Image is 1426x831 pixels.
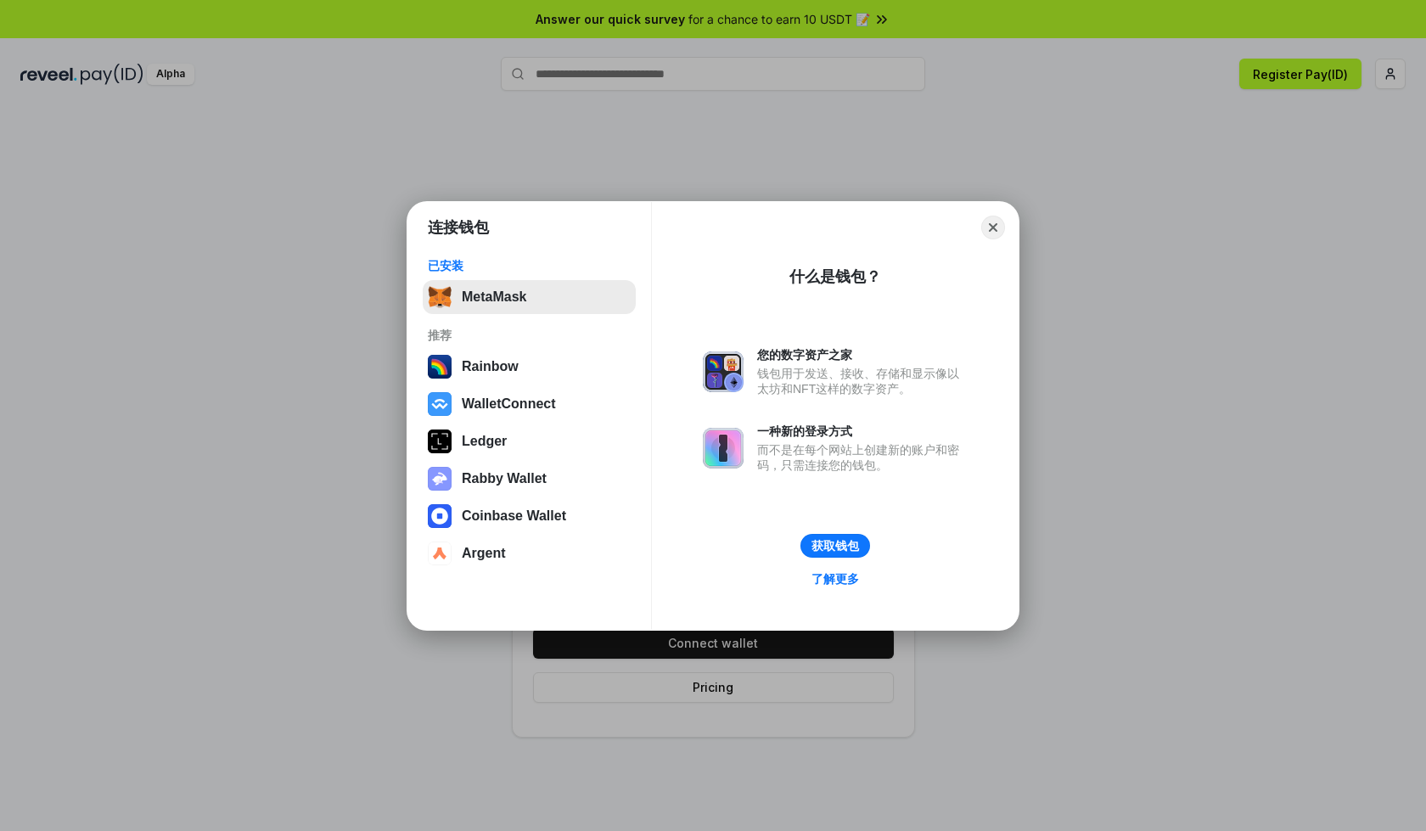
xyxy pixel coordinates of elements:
[462,546,506,561] div: Argent
[428,467,452,491] img: svg+xml,%3Csvg%20xmlns%3D%22http%3A%2F%2Fwww.w3.org%2F2000%2Fsvg%22%20fill%3D%22none%22%20viewBox...
[428,217,489,238] h1: 连接钱包
[428,328,631,343] div: 推荐
[757,347,968,362] div: 您的数字资产之家
[423,424,636,458] button: Ledger
[428,392,452,416] img: svg+xml,%3Csvg%20width%3D%2228%22%20height%3D%2228%22%20viewBox%3D%220%200%2028%2028%22%20fill%3D...
[423,350,636,384] button: Rainbow
[462,508,566,524] div: Coinbase Wallet
[981,216,1005,239] button: Close
[428,258,631,273] div: 已安装
[462,471,547,486] div: Rabby Wallet
[811,538,859,553] div: 获取钱包
[789,267,881,287] div: 什么是钱包？
[423,462,636,496] button: Rabby Wallet
[703,428,744,469] img: svg+xml,%3Csvg%20xmlns%3D%22http%3A%2F%2Fwww.w3.org%2F2000%2Fsvg%22%20fill%3D%22none%22%20viewBox...
[423,499,636,533] button: Coinbase Wallet
[757,442,968,473] div: 而不是在每个网站上创建新的账户和密码，只需连接您的钱包。
[423,387,636,421] button: WalletConnect
[462,359,519,374] div: Rainbow
[757,424,968,439] div: 一种新的登录方式
[801,568,869,590] a: 了解更多
[800,534,870,558] button: 获取钱包
[462,434,507,449] div: Ledger
[423,536,636,570] button: Argent
[428,285,452,309] img: svg+xml,%3Csvg%20fill%3D%22none%22%20height%3D%2233%22%20viewBox%3D%220%200%2035%2033%22%20width%...
[757,366,968,396] div: 钱包用于发送、接收、存储和显示像以太坊和NFT这样的数字资产。
[462,289,526,305] div: MetaMask
[462,396,556,412] div: WalletConnect
[428,355,452,379] img: svg+xml,%3Csvg%20width%3D%22120%22%20height%3D%22120%22%20viewBox%3D%220%200%20120%20120%22%20fil...
[811,571,859,587] div: 了解更多
[428,430,452,453] img: svg+xml,%3Csvg%20xmlns%3D%22http%3A%2F%2Fwww.w3.org%2F2000%2Fsvg%22%20width%3D%2228%22%20height%3...
[423,280,636,314] button: MetaMask
[428,542,452,565] img: svg+xml,%3Csvg%20width%3D%2228%22%20height%3D%2228%22%20viewBox%3D%220%200%2028%2028%22%20fill%3D...
[703,351,744,392] img: svg+xml,%3Csvg%20xmlns%3D%22http%3A%2F%2Fwww.w3.org%2F2000%2Fsvg%22%20fill%3D%22none%22%20viewBox...
[428,504,452,528] img: svg+xml,%3Csvg%20width%3D%2228%22%20height%3D%2228%22%20viewBox%3D%220%200%2028%2028%22%20fill%3D...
